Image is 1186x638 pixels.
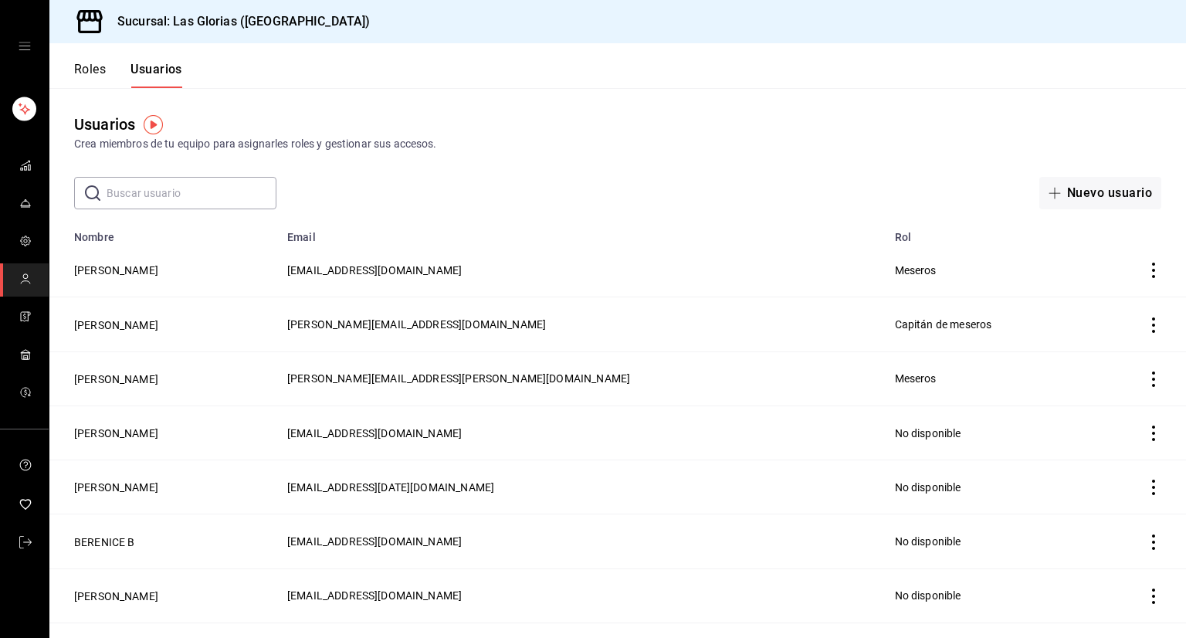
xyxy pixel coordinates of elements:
[287,264,462,277] span: [EMAIL_ADDRESS][DOMAIN_NAME]
[287,535,462,548] span: [EMAIL_ADDRESS][DOMAIN_NAME]
[886,406,1090,460] td: No disponible
[74,480,158,495] button: [PERSON_NAME]
[74,426,158,441] button: [PERSON_NAME]
[74,317,158,333] button: [PERSON_NAME]
[19,40,31,53] button: open drawer
[287,481,494,494] span: [EMAIL_ADDRESS][DATE][DOMAIN_NAME]
[74,62,106,88] button: Roles
[74,534,135,550] button: BERENICE B
[287,589,462,602] span: [EMAIL_ADDRESS][DOMAIN_NAME]
[1146,534,1161,550] button: actions
[1146,589,1161,604] button: actions
[1146,263,1161,278] button: actions
[895,264,937,277] span: Meseros
[74,263,158,278] button: [PERSON_NAME]
[287,427,462,439] span: [EMAIL_ADDRESS][DOMAIN_NAME]
[1146,372,1161,387] button: actions
[105,12,370,31] h3: Sucursal: Las Glorias ([GEOGRAPHIC_DATA])
[107,178,276,209] input: Buscar usuario
[1146,426,1161,441] button: actions
[74,62,182,88] div: navigation tabs
[74,113,135,136] div: Usuarios
[49,222,278,243] th: Nombre
[886,568,1090,623] td: No disponible
[1146,317,1161,333] button: actions
[74,136,1161,152] div: Crea miembros de tu equipo para asignarles roles y gestionar sus accesos.
[886,222,1090,243] th: Rol
[1039,177,1161,209] button: Nuevo usuario
[74,589,158,604] button: [PERSON_NAME]
[1146,480,1161,495] button: actions
[74,372,158,387] button: [PERSON_NAME]
[287,318,546,331] span: [PERSON_NAME][EMAIL_ADDRESS][DOMAIN_NAME]
[144,115,163,134] img: Tooltip marker
[895,372,937,385] span: Meseros
[886,514,1090,568] td: No disponible
[130,62,182,88] button: Usuarios
[886,460,1090,514] td: No disponible
[278,222,886,243] th: Email
[895,318,992,331] span: Capitán de meseros
[287,372,630,385] span: [PERSON_NAME][EMAIL_ADDRESS][PERSON_NAME][DOMAIN_NAME]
